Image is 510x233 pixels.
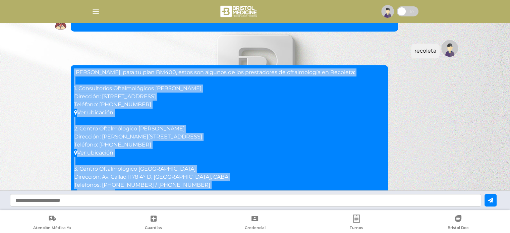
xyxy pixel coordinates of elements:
[74,150,113,156] a: Ver ubicación
[204,215,306,232] a: Credencial
[74,109,113,116] a: Ver ubicación
[219,3,259,19] img: bristol-medicine-blanco.png
[1,215,103,232] a: Atención Médica Ya
[350,225,363,231] span: Turnos
[103,215,205,232] a: Guardias
[244,225,265,231] span: Credencial
[381,5,394,18] img: profile-placeholder.svg
[407,215,509,232] a: Bristol Doc
[448,225,468,231] span: Bristol Doc
[306,215,407,232] a: Turnos
[92,7,100,16] img: Cober_menu-lines-white.svg
[414,47,436,55] div: recoleta
[145,225,162,231] span: Guardias
[33,225,71,231] span: Atención Médica Ya
[74,190,113,196] a: Ver ubicación
[441,40,458,57] img: Tu imagen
